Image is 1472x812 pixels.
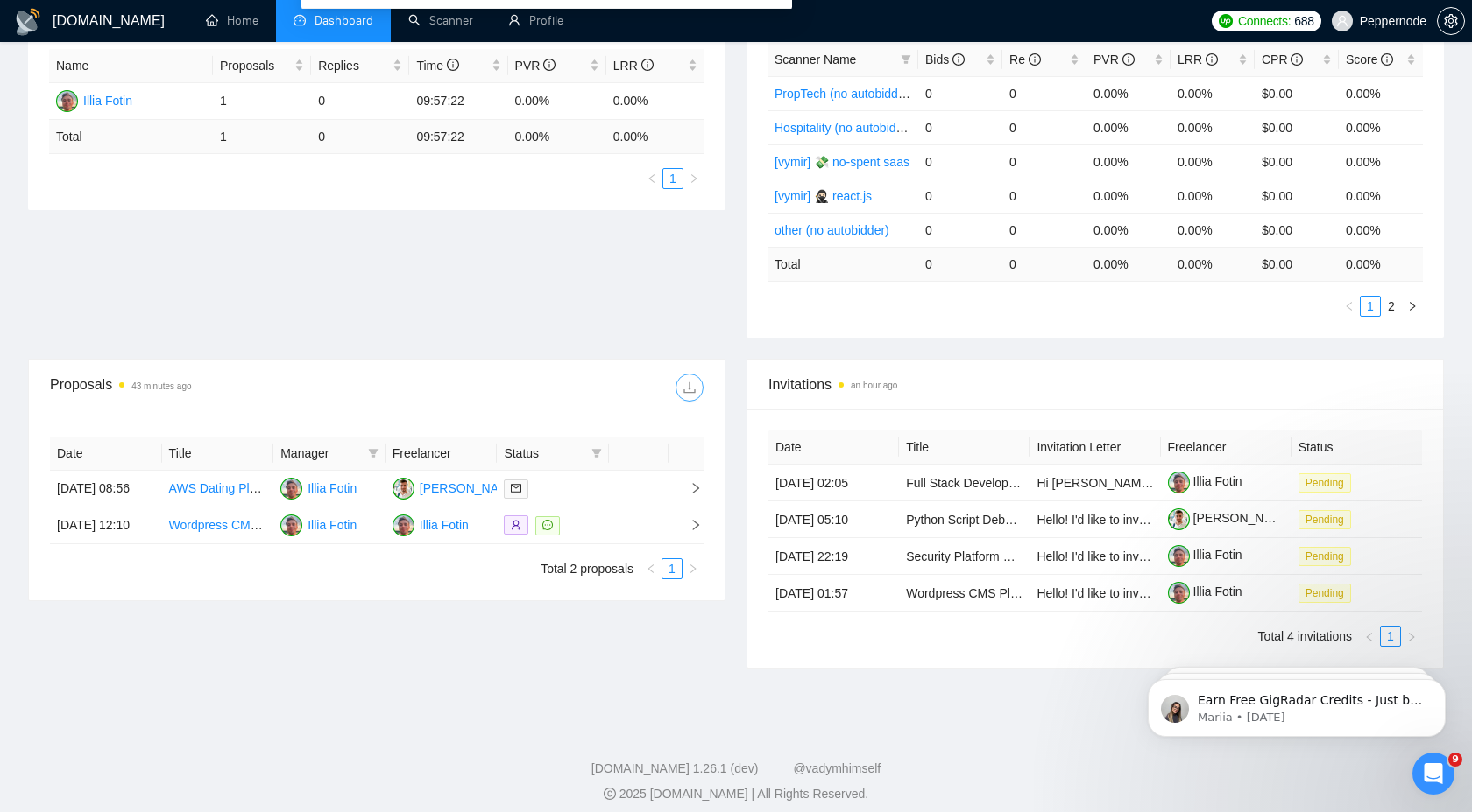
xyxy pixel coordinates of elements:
span: 9 [1448,752,1462,766]
div: [PERSON_NAME] [420,479,520,498]
span: Invitations [768,374,1422,395]
a: other (no autobidder) [775,223,889,237]
td: [DATE] 01:57 [768,575,899,612]
td: 1 [213,120,311,154]
span: info-circle [543,59,556,71]
td: 0.00% [1339,178,1423,213]
td: 0.00% [1171,76,1255,110]
th: Proposals [213,49,311,83]
span: Earn Free GigRadar Credits - Just by Sharing Your Story! 💬 Want more credits for sending proposal... [76,51,302,482]
td: 0 [1002,110,1086,144]
td: Total [49,120,213,154]
td: 09:57:22 [409,83,507,120]
a: IFIllia Fotin [56,93,132,107]
button: download [676,374,704,402]
a: Wordpress CMS Platform & Immersive 360 8k Video Interface with Multimedia Popups [906,586,1376,600]
a: AWS Dating Platform: Pinterest-Style Boards, Subscriptions, Chat & Match Features [169,481,626,495]
iframe: Intercom notifications message [1122,642,1472,765]
td: 0 [1002,178,1086,213]
span: Connects: [1238,11,1291,31]
span: LRR [613,59,654,73]
span: LRR [1178,52,1218,66]
td: 0.00% [606,83,704,120]
td: 0.00% [1086,144,1171,178]
td: 0 [918,110,1002,144]
span: message [542,520,553,530]
span: setting [1438,14,1464,28]
button: left [1359,626,1380,647]
button: right [1402,296,1423,317]
a: TP[PERSON_NAME] [393,480,520,494]
a: userProfile [508,13,563,28]
div: Illia Fotin [308,515,357,535]
td: 0.00% [508,83,606,120]
td: 0 [918,247,1002,281]
td: 0 [311,83,409,120]
span: Manager [280,444,361,463]
td: 0 [1002,247,1086,281]
td: 0.00% [1171,213,1255,247]
span: Pending [1299,584,1351,603]
button: right [683,168,704,189]
td: 0 [1002,144,1086,178]
th: Title [899,430,1030,465]
td: 0.00 % [508,120,606,154]
td: 0.00% [1339,144,1423,178]
a: Illia Fotin [1168,474,1242,488]
img: IF [393,514,414,536]
span: info-circle [1122,53,1135,66]
time: an hour ago [851,381,897,390]
span: PVR [1093,52,1135,66]
th: Freelancer [386,437,498,471]
span: Score [1346,52,1393,66]
li: Previous Page [1339,296,1360,317]
span: filter [901,54,911,65]
li: 1 [662,558,683,579]
li: Previous Page [640,558,662,579]
span: info-circle [1291,53,1303,66]
td: [DATE] 02:05 [768,465,899,501]
time: 43 minutes ago [131,381,191,391]
span: filter [591,448,602,458]
td: 0 [918,76,1002,110]
div: Illia Fotin [308,479,357,498]
a: homeHome [206,13,258,28]
span: right [1407,301,1418,311]
td: Python Script Debugging for Email to Podcast Conversion [899,501,1030,538]
td: $0.00 [1255,178,1339,213]
a: Full Stack Developer for UnityPlan (SwiftUI + Firebase + AI) [906,476,1230,490]
td: 0.00% [1339,76,1423,110]
span: Replies [318,56,389,75]
a: 1 [1361,297,1380,316]
span: Scanner Name [775,52,856,66]
p: Message from Mariia, sent 6w ago [76,67,302,83]
span: right [676,482,702,494]
span: left [647,173,657,184]
a: 1 [663,169,683,188]
a: setting [1437,14,1465,28]
button: left [641,168,662,189]
td: 0.00% [1086,110,1171,144]
span: info-circle [447,59,459,71]
img: c1swG_HredvhpFoT3M_tNODbFuZyIecQyZno-5EQIO2altt1HIwt4yKxr3jeLDSd6a [1168,582,1190,604]
td: $0.00 [1255,110,1339,144]
img: TP [393,478,414,500]
iframe: Intercom live chat [1412,752,1454,794]
span: right [688,563,698,574]
td: 0.00% [1086,76,1171,110]
img: upwork-logo.png [1219,14,1233,28]
img: IF [280,478,302,500]
td: $ 0.00 [1255,247,1339,281]
a: Security Platform Developer - Enterprise Attack Surface Management [906,549,1283,563]
img: IF [56,90,78,112]
a: [vymir] 🥷🏻 react.js [775,189,872,203]
span: Dashboard [315,13,373,28]
a: Illia Fotin [1168,584,1242,598]
img: c1swG_HredvhpFoT3M_tNODbFuZyIecQyZno-5EQIO2altt1HIwt4yKxr3jeLDSd6a [1168,545,1190,567]
li: 2 [1381,296,1402,317]
td: 0.00% [1339,213,1423,247]
a: Pending [1299,475,1358,489]
li: Total 2 proposals [541,558,633,579]
a: IFIllia Fotin [280,517,357,531]
span: Status [504,444,584,463]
